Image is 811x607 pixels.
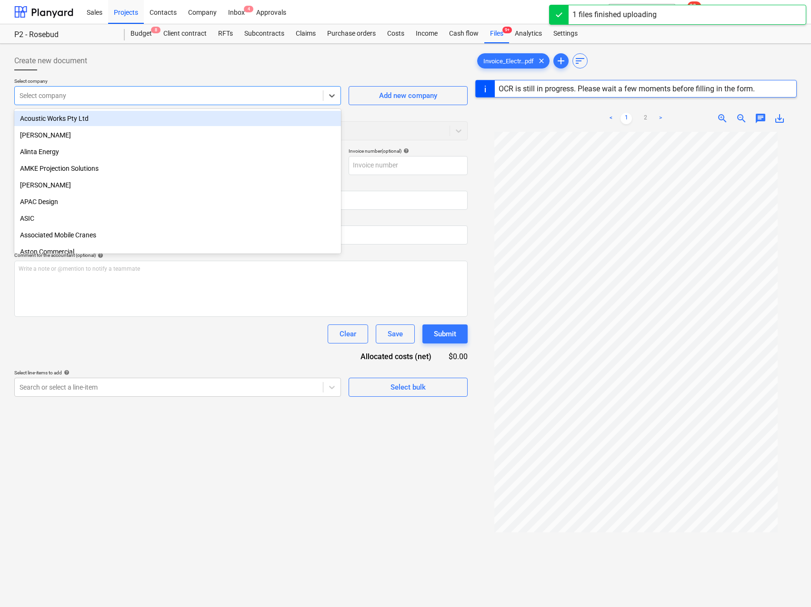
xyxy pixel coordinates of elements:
[755,113,766,124] span: chat
[509,24,548,43] a: Analytics
[536,55,547,67] span: clear
[388,328,403,340] div: Save
[125,24,158,43] div: Budget
[14,55,87,67] span: Create new document
[717,113,728,124] span: zoom_in
[125,24,158,43] a: Budget8
[96,253,103,258] span: help
[344,351,447,362] div: Allocated costs (net)
[555,55,567,67] span: add
[774,113,785,124] span: save_alt
[62,370,70,375] span: help
[290,24,321,43] a: Claims
[572,9,657,20] div: 1 files finished uploading
[502,27,512,33] span: 9+
[14,78,341,86] p: Select company
[14,127,341,143] div: [PERSON_NAME]
[390,381,426,393] div: Select bulk
[422,324,468,343] button: Submit
[349,148,468,154] div: Invoice number (optional)
[14,30,113,40] div: P2 - Rosebud
[151,27,160,33] span: 8
[14,177,341,193] div: Andrew
[349,378,468,397] button: Select bulk
[245,191,468,210] input: Due date not specified
[321,24,381,43] a: Purchase orders
[548,24,583,43] a: Settings
[349,156,468,175] input: Invoice number
[239,24,290,43] a: Subcontracts
[376,324,415,343] button: Save
[477,53,550,69] div: Invoice_Electr...pdf
[574,55,586,67] span: sort
[621,113,632,124] a: Page 1 is your current page
[655,113,666,124] a: Next page
[14,161,341,176] div: AMKE Projection Solutions
[443,24,484,43] a: Cash flow
[434,328,456,340] div: Submit
[14,127,341,143] div: Alex Harris
[410,24,443,43] a: Income
[605,113,617,124] a: Previous page
[736,113,747,124] span: zoom_out
[379,89,437,102] div: Add new company
[14,177,341,193] div: [PERSON_NAME]
[447,351,468,362] div: $0.00
[349,86,468,105] button: Add new company
[14,144,341,159] div: Alinta Energy
[14,227,341,243] div: Associated Mobile Cranes
[158,24,212,43] a: Client contract
[381,24,410,43] a: Costs
[14,194,341,209] div: APAC Design
[640,113,651,124] a: Page 2
[14,211,341,226] div: ASIC
[14,252,468,258] div: Comment for the accountant (optional)
[484,24,509,43] a: Files9+
[14,370,341,376] div: Select line-items to add
[212,24,239,43] a: RFTs
[478,58,540,65] span: Invoice_Electr...pdf
[401,148,409,154] span: help
[14,244,341,259] div: Aston Commercial
[328,324,368,343] button: Clear
[340,328,356,340] div: Clear
[499,84,755,93] div: OCR is still in progress. Please wait a few moments before filling in the form.
[484,24,509,43] div: Files
[244,6,253,12] span: 4
[245,183,468,189] div: Due date
[14,111,341,126] div: Acoustic Works Pty Ltd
